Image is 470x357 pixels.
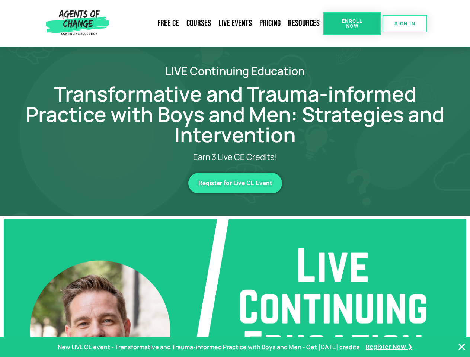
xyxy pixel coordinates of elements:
h2: LIVE Continuing Education [23,65,447,76]
nav: Menu [112,15,323,32]
a: Courses [183,15,215,32]
a: Pricing [256,15,284,32]
a: Register Now ❯ [366,342,412,353]
p: Earn 3 Live CE Credits! [53,152,418,162]
a: Free CE [154,15,183,32]
span: SIGN IN [394,21,415,26]
a: Register for Live CE Event [188,173,282,193]
h1: Transformative and Trauma-informed Practice with Boys and Men: Strategies and Intervention [23,84,447,145]
a: Resources [284,15,323,32]
a: SIGN IN [383,15,427,32]
span: Enroll Now [335,19,369,28]
a: Enroll Now [323,12,381,35]
button: Close Banner [457,342,466,351]
a: Live Events [215,15,256,32]
span: Register for Live CE Event [198,180,272,186]
p: New LIVE CE event - Transformative and Trauma-informed Practice with Boys and Men - Get [DATE] cr... [58,342,360,353]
